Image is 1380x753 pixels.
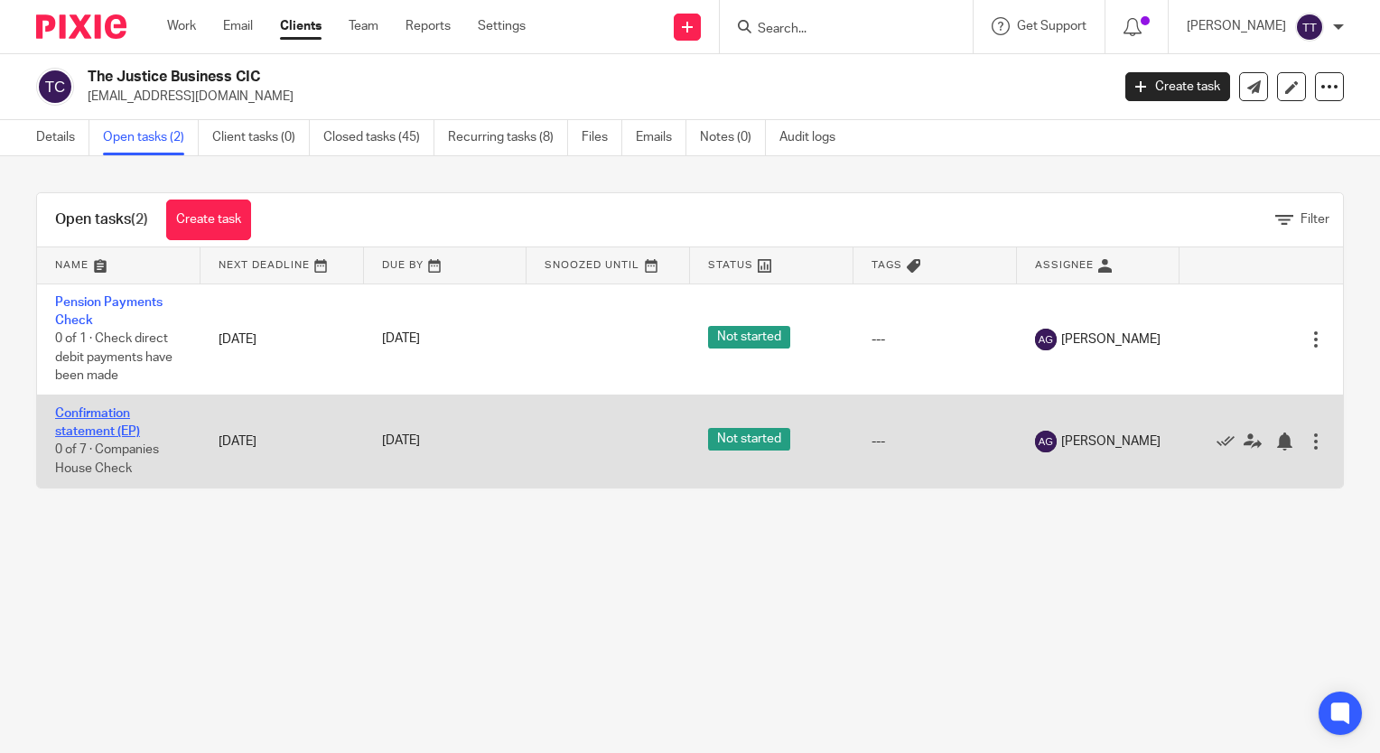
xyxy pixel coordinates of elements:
[349,17,378,35] a: Team
[872,330,999,349] div: ---
[478,17,526,35] a: Settings
[88,68,896,87] h2: The Justice Business CIC
[1035,329,1057,350] img: svg%3E
[872,260,902,270] span: Tags
[36,14,126,39] img: Pixie
[1187,17,1286,35] p: [PERSON_NAME]
[223,17,253,35] a: Email
[55,210,148,229] h1: Open tasks
[323,120,434,155] a: Closed tasks (45)
[756,22,918,38] input: Search
[280,17,322,35] a: Clients
[55,444,159,476] span: 0 of 7 · Companies House Check
[1061,432,1161,451] span: [PERSON_NAME]
[700,120,766,155] a: Notes (0)
[382,333,420,346] span: [DATE]
[88,88,1098,106] p: [EMAIL_ADDRESS][DOMAIN_NAME]
[1217,432,1244,451] a: Mark as done
[636,120,686,155] a: Emails
[382,435,420,448] span: [DATE]
[55,332,172,382] span: 0 of 1 · Check direct debit payments have been made
[1125,72,1230,101] a: Create task
[200,284,364,395] td: [DATE]
[1061,330,1161,349] span: [PERSON_NAME]
[1035,431,1057,452] img: svg%3E
[708,326,790,349] span: Not started
[166,200,251,240] a: Create task
[1295,13,1324,42] img: svg%3E
[1017,20,1086,33] span: Get Support
[582,120,622,155] a: Files
[406,17,451,35] a: Reports
[779,120,849,155] a: Audit logs
[55,407,140,438] a: Confirmation statement (EP)
[1301,213,1329,226] span: Filter
[212,120,310,155] a: Client tasks (0)
[872,432,999,451] div: ---
[448,120,568,155] a: Recurring tasks (8)
[545,260,639,270] span: Snoozed Until
[36,68,74,106] img: svg%3E
[708,428,790,451] span: Not started
[36,120,89,155] a: Details
[200,395,364,487] td: [DATE]
[55,296,163,327] a: Pension Payments Check
[167,17,196,35] a: Work
[103,120,199,155] a: Open tasks (2)
[708,260,753,270] span: Status
[131,212,148,227] span: (2)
